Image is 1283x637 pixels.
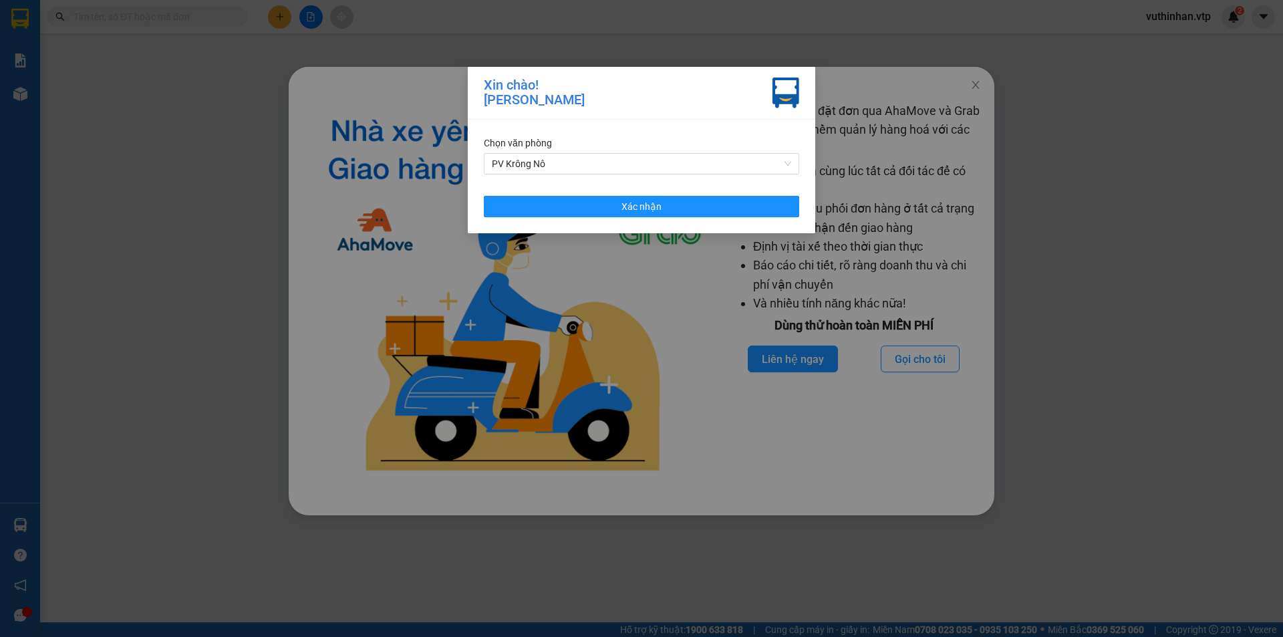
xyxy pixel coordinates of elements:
div: Chọn văn phòng [484,136,799,150]
div: Xin chào! [PERSON_NAME] [484,78,585,108]
span: Xác nhận [621,199,662,214]
img: vxr-icon [772,78,799,108]
span: PV Krông Nô [492,154,791,174]
button: Xác nhận [484,196,799,217]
